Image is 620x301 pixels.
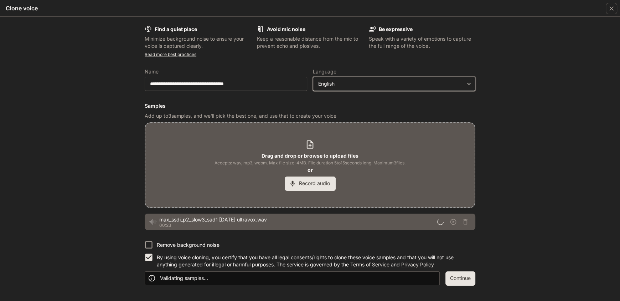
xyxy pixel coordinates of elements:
b: or [308,167,313,173]
div: Validating samples... [160,272,208,285]
p: Keep a reasonable distance from the mic to prevent echo and plosives. [257,35,363,50]
a: Terms of Service [350,261,389,267]
a: Read more best practices [145,52,196,57]
b: Drag and drop or browse to upload files [262,153,358,159]
p: By using voice cloning, you certify that you have all legal consents/rights to clone these voice ... [157,254,470,268]
a: Privacy Policy [401,261,434,267]
p: 00:23 [159,223,437,228]
b: Avoid mic noise [267,26,305,32]
button: Continue [445,271,475,286]
button: Record audio [285,177,336,191]
b: Be expressive [379,26,413,32]
span: max_ssdi_p2_slow3_sad1 [DATE] ultravox.wav [159,216,437,223]
p: Minimize background noise to ensure your voice is captured clearly. [145,35,251,50]
div: English [313,80,475,87]
p: Remove background noise [157,241,219,249]
div: English [318,80,464,87]
p: Name [145,69,159,74]
span: Accepts: wav, mp3, webm. Max file size: 4MB. File duration 5 to 15 seconds long. Maximum 3 files. [215,159,405,167]
h6: Samples [145,102,475,109]
p: Add up to 3 samples, and we'll pick the best one, and use that to create your voice [145,112,475,119]
p: Language [313,69,336,74]
b: Find a quiet place [155,26,197,32]
p: Speak with a variety of emotions to capture the full range of the voice. [369,35,475,50]
h5: Clone voice [6,4,38,12]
